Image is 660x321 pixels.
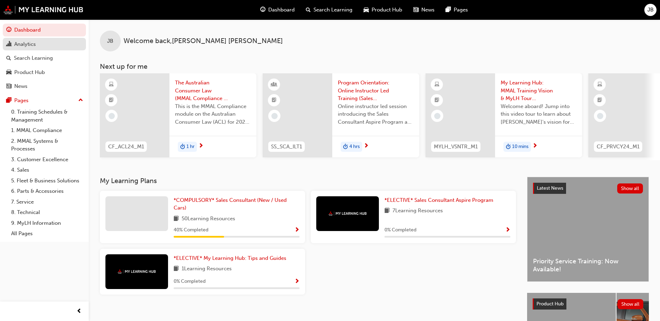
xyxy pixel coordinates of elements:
span: guage-icon [6,27,11,33]
a: 2. MMAL Systems & Processes [8,136,86,154]
button: JB [644,4,657,16]
span: *COMPULSORY* Sales Consultant (New / Used Cars) [174,197,287,211]
a: 6. Parts & Accessories [8,186,86,197]
span: learningResourceType_ELEARNING-icon [109,80,114,89]
a: *ELECTIVE* Sales Consultant Aspire Program [384,196,496,204]
span: 1 Learning Resources [182,265,232,273]
button: Show Progress [294,277,300,286]
a: 1. MMAL Compliance [8,125,86,136]
a: News [3,80,86,93]
span: Program Orientation: Online Instructor Led Training (Sales Consultant Aspire Program) [338,79,414,102]
span: MYLH_VSNTR_M1 [434,143,478,151]
a: guage-iconDashboard [255,3,300,17]
span: 4 hrs [349,143,360,151]
span: duration-icon [343,142,348,151]
span: learningResourceType_ELEARNING-icon [597,80,602,89]
span: book-icon [384,207,390,215]
a: 4. Sales [8,165,86,175]
span: pages-icon [446,6,451,14]
span: My Learning Hub: MMAL Training Vision & MyLH Tour (Elective) [501,79,576,102]
a: 7. Service [8,197,86,207]
span: 40 % Completed [174,226,208,234]
span: 0 % Completed [174,278,206,286]
span: search-icon [6,55,11,61]
span: This is the MMAL Compliance module on the Australian Consumer Law (ACL) for 2024. Complete this m... [175,102,251,126]
span: learningRecordVerb_NONE-icon [271,113,278,119]
a: 8. Technical [8,207,86,218]
span: book-icon [174,215,179,223]
span: chart-icon [6,41,11,48]
span: learningResourceType_ELEARNING-icon [435,80,439,89]
a: *COMPULSORY* Sales Consultant (New / Used Cars) [174,196,300,212]
span: Show Progress [294,227,300,233]
button: Show Progress [294,226,300,234]
span: Priority Service Training: Now Available! [533,257,643,273]
span: book-icon [174,265,179,273]
a: MYLH_VSNTR_M1My Learning Hub: MMAL Training Vision & MyLH Tour (Elective)Welcome aboard! Jump int... [426,73,582,157]
button: Show all [617,183,643,194]
span: JB [107,37,113,45]
span: car-icon [364,6,369,14]
span: learningRecordVerb_NONE-icon [109,113,115,119]
span: Show Progress [294,279,300,285]
span: up-icon [78,96,83,105]
h3: Next up for me [89,63,660,71]
button: DashboardAnalyticsSearch LearningProduct HubNews [3,22,86,94]
span: Search Learning [313,6,352,14]
span: Show Progress [505,227,510,233]
span: *ELECTIVE* Sales Consultant Aspire Program [384,197,493,203]
a: news-iconNews [408,3,440,17]
div: Analytics [14,40,36,48]
a: SS_SCA_ILT1Program Orientation: Online Instructor Led Training (Sales Consultant Aspire Program)O... [263,73,419,157]
span: Product Hub [536,301,564,307]
img: mmal [118,269,156,274]
span: 50 Learning Resources [182,215,235,223]
span: Pages [454,6,468,14]
span: Welcome back , [PERSON_NAME] [PERSON_NAME] [124,37,283,45]
span: next-icon [198,143,204,149]
span: duration-icon [180,142,185,151]
span: *ELECTIVE* My Learning Hub: Tips and Guides [174,255,286,261]
div: Search Learning [14,54,53,62]
span: Welcome aboard! Jump into this video tour to learn about [PERSON_NAME]'s vision for your learning... [501,102,576,126]
span: Online instructor led session introducing the Sales Consultant Aspire Program and outlining what ... [338,102,414,126]
a: Latest NewsShow all [533,183,643,194]
span: pages-icon [6,98,11,104]
span: 7 Learning Resources [392,207,443,215]
h3: My Learning Plans [100,177,516,185]
img: mmal [328,211,367,216]
button: Show Progress [505,226,510,234]
a: search-iconSearch Learning [300,3,358,17]
a: 0. Training Schedules & Management [8,107,86,125]
span: CF_PRVCY24_M1 [597,143,639,151]
span: prev-icon [77,307,82,316]
span: news-icon [6,83,11,90]
span: booktick-icon [435,96,439,105]
span: next-icon [532,143,538,149]
span: JB [647,6,654,14]
a: CF_ACL24_M1The Australian Consumer Law (MMAL Compliance - 2024)This is the MMAL Compliance module... [100,73,256,157]
img: mmal [3,5,84,14]
a: 5. Fleet & Business Solutions [8,175,86,186]
span: booktick-icon [272,96,277,105]
span: News [421,6,435,14]
span: booktick-icon [109,96,114,105]
span: learningRecordVerb_NONE-icon [597,113,603,119]
span: guage-icon [260,6,265,14]
span: SS_SCA_ILT1 [271,143,302,151]
span: 0 % Completed [384,226,416,234]
span: 1 hr [186,143,194,151]
span: learningResourceType_INSTRUCTOR_LED-icon [272,80,277,89]
div: Pages [14,97,29,105]
span: next-icon [364,143,369,149]
a: 3. Customer Excellence [8,154,86,165]
span: duration-icon [506,142,511,151]
button: Pages [3,94,86,107]
div: News [14,82,27,90]
span: news-icon [413,6,419,14]
span: booktick-icon [597,96,602,105]
a: Dashboard [3,24,86,36]
span: learningRecordVerb_NONE-icon [434,113,440,119]
span: Latest News [537,185,563,191]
